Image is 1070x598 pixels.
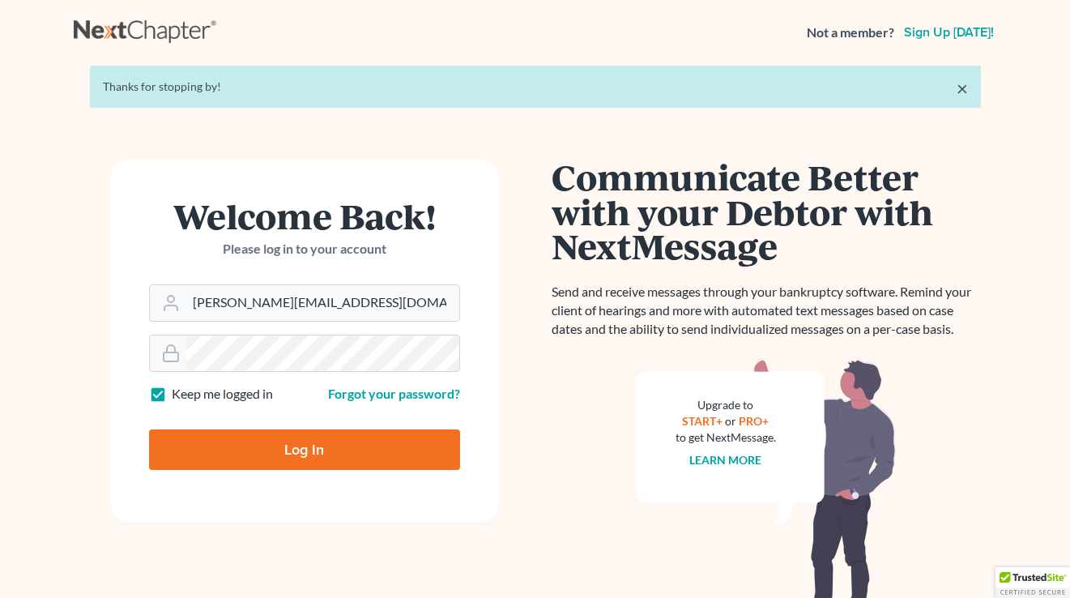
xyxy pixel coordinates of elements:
[725,414,736,428] span: or
[149,199,460,233] h1: Welcome Back!
[682,414,723,428] a: START+
[552,160,981,263] h1: Communicate Better with your Debtor with NextMessage
[172,385,273,404] label: Keep me logged in
[328,386,460,401] a: Forgot your password?
[807,23,894,42] strong: Not a member?
[552,283,981,339] p: Send and receive messages through your bankruptcy software. Remind your client of hearings and mo...
[689,453,761,467] a: Learn more
[676,397,776,413] div: Upgrade to
[739,414,769,428] a: PRO+
[995,567,1070,598] div: TrustedSite Certified
[676,429,776,446] div: to get NextMessage.
[957,79,968,98] a: ×
[149,429,460,470] input: Log In
[186,285,459,321] input: Email Address
[149,240,460,258] p: Please log in to your account
[103,79,968,95] div: Thanks for stopping by!
[901,26,997,39] a: Sign up [DATE]!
